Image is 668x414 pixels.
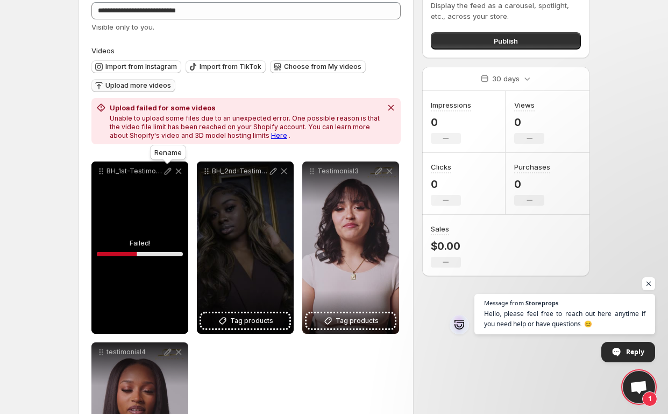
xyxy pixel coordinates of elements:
p: $0.00 [431,240,461,252]
span: Visible only to you. [91,23,154,31]
span: Import from Instagram [105,62,177,71]
p: 0 [514,116,544,129]
span: Tag products [336,315,379,326]
p: 30 days [492,73,520,84]
h3: Sales [431,223,449,234]
span: Import from TikTok [200,62,261,71]
p: 0 [431,178,461,191]
a: Open chat [623,371,655,403]
h3: Impressions [431,100,471,110]
h2: Upload failed for some videos [110,102,381,113]
h3: Clicks [431,162,451,172]
span: 1 [642,391,657,406]
button: Import from TikTok [186,60,266,73]
span: Storeprops [525,300,558,306]
p: 0 [514,178,550,191]
a: Here [271,131,287,139]
div: BH_1st-TestimonialFailed!46.548031640172624% [91,162,188,334]
button: Tag products [201,313,289,328]
button: Choose from My videos [270,60,366,73]
p: Testimonial3 [317,167,373,176]
button: Import from Instagram [91,60,181,73]
p: testimonial4 [106,348,162,356]
p: BH_1st-Testimonial [106,167,162,176]
div: Testimonial3Tag products [302,162,399,334]
span: Hello, please feel free to reach out here anytime if you need help or have questions. 😊 [484,308,645,329]
span: Message from [484,300,524,306]
div: BH_2nd-TestimonialTag products [197,162,294,334]
button: Tag products [307,313,395,328]
p: BH_2nd-Testimonial [212,167,268,176]
p: Unable to upload some files due to an unexpected error. One possible reason is that the video fil... [110,114,381,140]
button: Publish [431,32,581,50]
h3: Purchases [514,162,550,172]
button: Upload more videos [91,79,175,92]
span: Tag products [230,315,273,326]
span: Publish [494,36,518,46]
span: Upload more videos [105,81,171,90]
h3: Views [514,100,535,110]
span: Choose from My videos [284,62,361,71]
p: 0 [431,116,471,129]
span: Videos [91,46,115,55]
span: Reply [626,342,644,361]
button: Dismiss notification [383,100,399,115]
